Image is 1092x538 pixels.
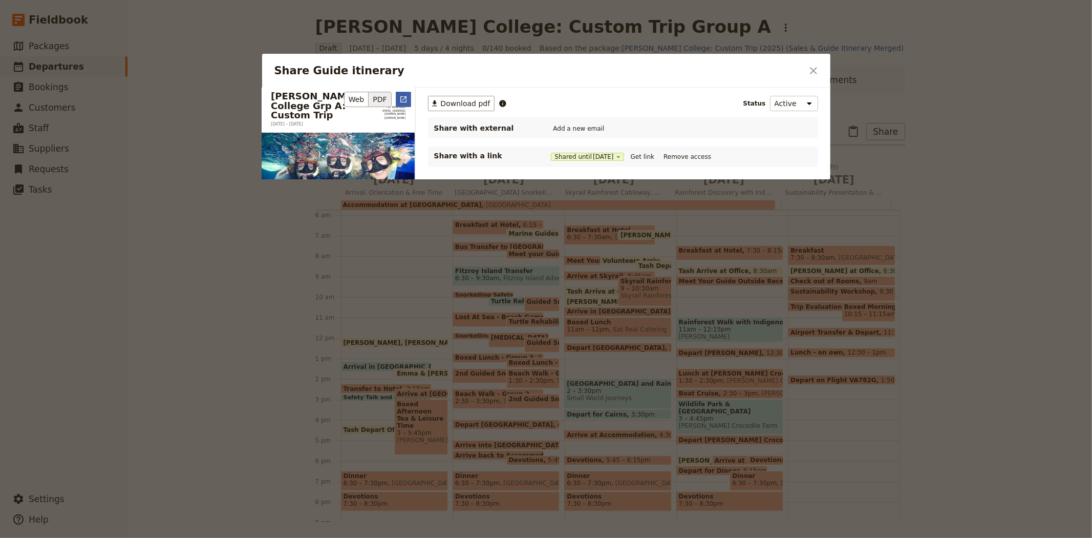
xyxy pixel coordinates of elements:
select: Status [770,96,818,111]
button: Get link [628,151,657,162]
button: Add a new email [551,123,607,134]
span: 07 4054 6693 [382,106,405,109]
a: groups@smallworldjourneys.com.au [382,110,405,116]
span: Share with external [434,123,537,133]
button: Web [344,92,369,107]
button: PDF [369,92,391,107]
h1: [PERSON_NAME] College Grp A: Custom Trip [271,92,376,119]
button: Close dialog [805,62,822,79]
button: Shared until[DATE] [551,153,624,161]
span: [DATE] – [DATE] [271,122,303,127]
button: Open full preview [396,92,411,107]
a: https://www.smallworldjourneys.com.au [382,116,405,119]
button: Remove access [661,151,714,162]
button: ​Download pdf [428,96,495,111]
span: Download pdf [441,98,490,109]
h2: Share Guide itinerary [274,63,803,78]
span: Status [743,99,766,108]
span: [DATE] [593,153,614,161]
p: Share with a link [434,151,537,161]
